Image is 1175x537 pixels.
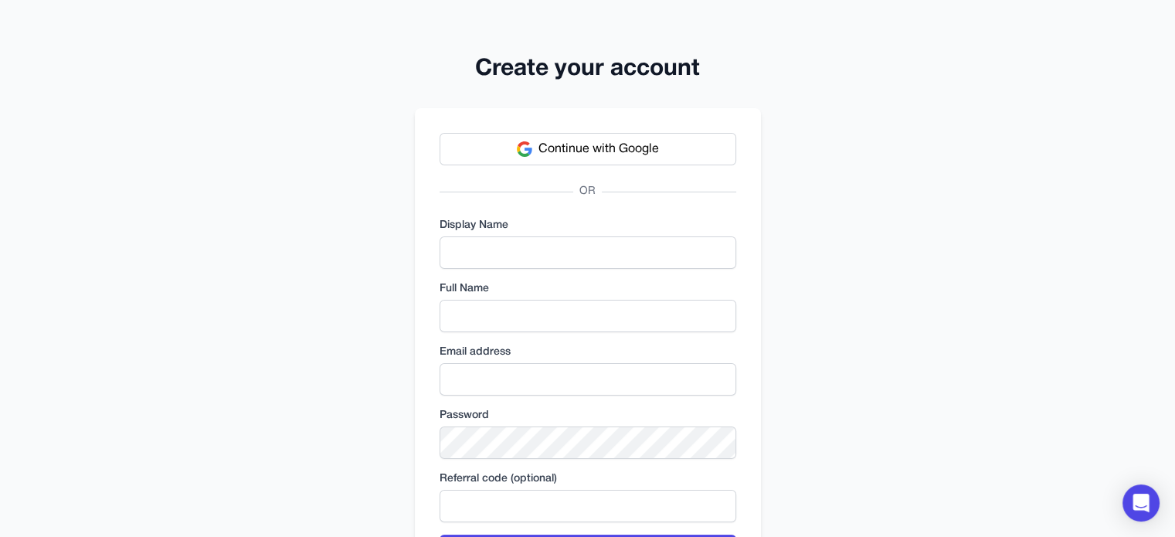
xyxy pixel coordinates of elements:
div: Open Intercom Messenger [1122,484,1160,522]
img: Google [517,141,532,157]
span: OR [573,184,602,199]
label: Display Name [440,218,736,233]
label: Referral code (optional) [440,471,736,487]
h2: Create your account [415,56,761,83]
label: Email address [440,345,736,360]
label: Full Name [440,281,736,297]
button: Continue with Google [440,133,736,165]
span: Continue with Google [538,140,659,158]
label: Password [440,408,736,423]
